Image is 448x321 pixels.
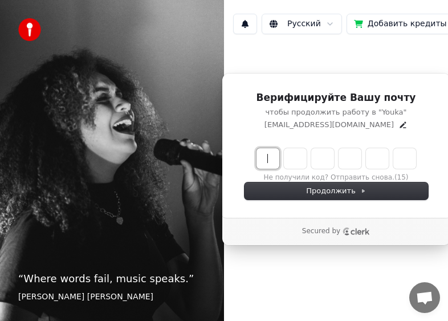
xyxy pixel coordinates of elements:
[264,120,394,130] p: [EMAIL_ADDRESS][DOMAIN_NAME]
[398,120,408,129] button: Edit
[409,282,440,313] a: Открытый чат
[18,18,41,41] img: youka
[245,107,428,117] p: чтобы продолжить работу в "Youka"
[306,186,366,196] span: Продолжить
[245,182,428,200] button: Продолжить
[18,271,206,287] p: “ Where words fail, music speaks. ”
[343,227,370,235] a: Clerk logo
[245,91,428,105] h1: Верифицируйте Вашу почту
[302,227,340,236] p: Secured by
[256,148,439,169] input: Enter verification code
[18,291,206,303] footer: [PERSON_NAME] [PERSON_NAME]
